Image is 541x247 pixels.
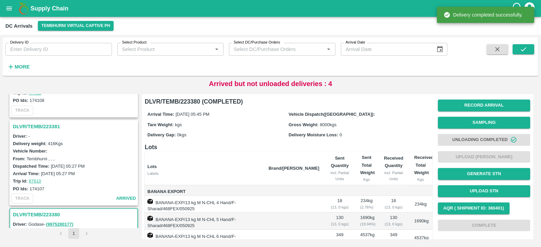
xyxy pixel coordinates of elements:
[54,228,93,239] nav: pagination navigation
[438,202,510,214] button: AQR ( Shipment Id: 360401)
[409,196,432,213] td: 234 kg
[360,155,375,175] b: Sent Total Weight
[325,230,355,247] td: 349
[13,156,25,161] label: From:
[433,43,446,56] button: Choose date
[13,122,137,131] h3: DLVR/TEMB/223381
[41,171,75,176] label: [DATE] 05:27 PM
[175,122,182,127] span: kgs
[231,45,313,54] input: Select DC/Purchase Orders
[409,213,432,229] td: 1690 kg
[38,21,114,31] button: Select DC
[384,156,403,168] b: Received Quantity
[13,148,47,154] label: Vehicle Number:
[384,238,403,244] div: ( 13, 0 kgs)
[147,122,174,127] label: Tare Weight:
[147,112,174,117] label: Arrival Time:
[145,97,432,106] h6: DLVR/TEMB/223380 (COMPLETED)
[330,204,349,210] div: ( 13, 0 kgs)
[30,186,44,191] label: 174107
[68,228,79,239] button: page 1
[414,176,427,183] div: Kgs
[339,132,342,137] span: 0
[378,230,409,247] td: 349
[147,232,153,238] img: box
[119,45,211,54] input: Select Product
[13,222,27,227] label: Driver:
[28,134,30,139] span: -
[145,213,263,229] td: BANANA-EXP/13 kg M N-CHL 5 Hand/F-Sharad/468FEX/050925
[438,100,530,111] button: Record Arrival
[13,141,47,146] label: Delivery weight:
[116,195,136,202] span: arrived
[444,9,523,21] div: Delivery completed successfully.
[438,117,530,129] button: Sampling
[360,204,373,210] div: ( 2.76 %)
[122,40,146,45] label: Select Product
[13,186,28,191] label: PO Ids:
[289,112,375,117] label: Vehicle Dispatch([GEOGRAPHIC_DATA]):
[330,170,349,182] div: incl. Partial Units
[331,156,349,168] b: Sent Quantity
[512,2,523,15] div: customer-support
[360,238,373,244] div: ( 53.53 %)
[175,112,209,117] span: [DATE] 05:45 PM
[378,196,409,213] td: 18
[330,221,349,227] div: ( 13, 0 kgs)
[289,122,319,127] label: Gross Weight:
[325,213,355,229] td: 130
[384,221,403,227] div: ( 13, 0 kgs)
[147,188,263,196] span: Banana Export
[51,164,85,169] label: [DATE] 05:27 PM
[29,179,41,184] a: 87610
[13,171,40,176] label: Arrival Time:
[378,213,409,229] td: 130
[28,222,74,227] span: Godase -
[30,4,512,13] a: Supply Chain
[289,132,338,137] label: Delivery Moisture Loss:
[360,221,373,227] div: ( 19.94 %)
[346,40,365,45] label: Arrival Date
[145,142,432,152] h6: Lots
[5,43,112,56] input: Enter Delivery ID
[523,1,536,16] div: account of current user
[330,238,349,244] div: ( 13, 0 kgs)
[13,164,49,169] label: Dispatched Time:
[177,132,186,137] span: 0 kgs
[438,168,530,180] button: Generate STN
[147,199,153,204] img: box
[48,141,63,146] label: 416 Kgs
[30,5,68,12] b: Supply Chain
[355,213,378,229] td: 1690 kg
[13,210,137,219] h3: DLVR/TEMB/223380
[234,40,280,45] label: Select DC/Purchase Orders
[212,45,221,54] button: Open
[30,98,44,103] label: 174108
[209,79,332,89] p: Arrived but not unloaded deliveries : 4
[17,2,30,15] img: logo
[5,61,31,73] button: More
[325,196,355,213] td: 18
[1,1,17,16] button: open drawer
[147,216,153,221] img: box
[27,156,54,161] label: Tembhurni , , ,
[145,230,263,247] td: BANANA-EXP/13 kg M N-CHL 6 Hand/F-Sharad/468FEX/050925
[360,176,373,183] div: Kgs
[268,166,319,171] b: Brand/[PERSON_NAME]
[409,230,432,247] td: 4537 kg
[13,134,27,139] label: Driver:
[324,45,333,54] button: Open
[384,170,403,182] div: incl. Partial Units
[147,170,263,176] div: Labels
[145,196,263,213] td: BANANA-EXP/13 kg M N-CHL 4 Hand/F-Sharad/468FEX/050925
[147,164,157,169] b: Lots
[341,43,431,56] input: Arrival Date
[15,64,30,70] strong: More
[46,222,73,227] a: (9975280177)
[13,179,27,184] label: Trip Id:
[5,22,32,30] div: DC Arrivals
[10,40,28,45] label: Delivery ID
[438,185,530,197] button: Upload STN
[320,122,336,127] span: 8000 kgs
[13,98,28,103] label: PO Ids:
